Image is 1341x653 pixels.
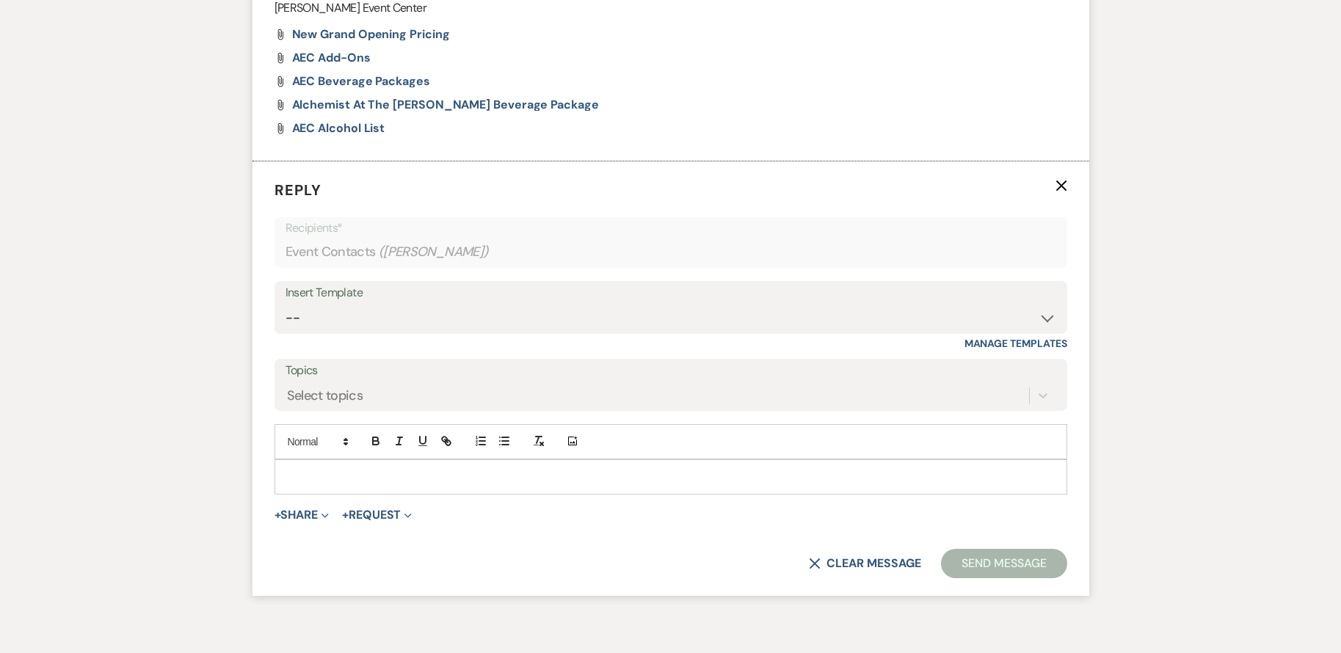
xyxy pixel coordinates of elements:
label: Topics [286,360,1056,382]
p: Recipients* [286,219,1056,238]
span: AEC Beverage Packages [292,73,430,89]
span: Alchemist at The [PERSON_NAME] Beverage Package [292,97,599,112]
span: AEC Alcohol List [292,120,385,136]
button: Send Message [941,549,1066,578]
span: ( [PERSON_NAME] ) [379,242,489,262]
a: Alchemist at The [PERSON_NAME] Beverage Package [292,99,599,111]
div: Insert Template [286,282,1056,304]
button: Share [275,509,330,521]
a: New Grand Opening Pricing [292,29,450,40]
span: AEC Add-Ons [292,50,371,65]
span: + [342,509,349,521]
div: Select topics [287,385,363,405]
a: Manage Templates [964,337,1067,350]
a: AEC Alcohol List [292,123,385,134]
a: AEC Add-Ons [292,52,371,64]
button: Request [342,509,412,521]
span: New Grand Opening Pricing [292,26,450,42]
span: Reply [275,180,321,200]
a: AEC Beverage Packages [292,76,430,87]
div: Event Contacts [286,238,1056,266]
span: + [275,509,281,521]
button: Clear message [809,558,920,569]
